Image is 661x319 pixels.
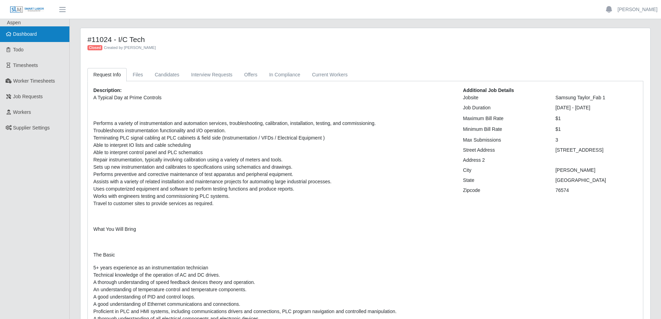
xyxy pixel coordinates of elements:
a: Candidates [149,68,185,82]
b: Additional Job Details [463,87,514,93]
span: Aspen [7,20,21,25]
span: Created by [PERSON_NAME] [104,45,156,50]
img: SLM Logo [10,6,44,14]
div: [DATE] - [DATE] [550,104,643,111]
div: Minimum Bill Rate [458,126,550,133]
li: Travel to customer sites to provide services as required. [93,200,452,207]
li: Performs a variety of instrumentation and automation services, troubleshooting, calibration, inst... [93,120,452,127]
div: $1 [550,126,643,133]
div: Max Submissions [458,136,550,144]
a: Interview Requests [185,68,238,82]
span: Timesheets [13,62,38,68]
div: State [458,177,550,184]
li: Assists with a variety of related installation and maintenance projects for automating large indu... [93,178,452,185]
a: Files [127,68,149,82]
li: Proficient in PLC and HMI systems, including communications drivers and connections, PLC program ... [93,308,452,315]
div: Job Duration [458,104,550,111]
a: Offers [238,68,263,82]
p: A Typical Day at Prime Controls [93,94,452,101]
p: The Basic [93,251,452,259]
li: An understanding of temperature control and temperature components. [93,286,452,293]
li: A good understanding of PID and control loops. [93,293,452,301]
li: Able to interpret IO lists and cable scheduling [93,142,452,149]
li: A good understanding of Ethernet communications and connections. [93,301,452,308]
span: Workers [13,109,31,115]
li: Works with engineers testing and commissioning PLC systems. [93,193,452,200]
p: What You Will Bring [93,226,452,233]
div: Samsung Taylor_Fab 1 [550,94,643,101]
div: [GEOGRAPHIC_DATA] [550,177,643,184]
b: Description: [93,87,122,93]
li: Terminating PLC signal cabling at PLC cabinets & field side (Instrumentation / VFDs / Electrical ... [93,134,452,142]
span: Supplier Settings [13,125,50,131]
div: 76574 [550,187,643,194]
div: Maximum Bill Rate [458,115,550,122]
li: Performs preventive and corrective maintenance of test apparatus and peripheral equipment. [93,171,452,178]
div: Address 2 [458,157,550,164]
li: Troubleshoots instrumentation functionality and I/O operation. [93,127,452,134]
li: Technical knowledge of the operation of AC and DC drives. [93,271,452,279]
a: Request Info [87,68,127,82]
li: Sets up new instrumentation and calibrates to specifications using schematics and drawings. [93,163,452,171]
div: City [458,167,550,174]
li: A thorough understanding of speed feedback devices theory and operation. [93,279,452,286]
a: Current Workers [306,68,353,82]
li: 5+ years experience as an instrumentation technician [93,264,452,271]
a: [PERSON_NAME] [618,6,658,13]
div: $1 [550,115,643,122]
li: Able to interpret control panel and PLC schematics [93,149,452,156]
span: Todo [13,47,24,52]
h4: #11024 - I/C Tech [87,35,502,44]
div: Zipcode [458,187,550,194]
span: Worker Timesheets [13,78,55,84]
span: Dashboard [13,31,37,37]
div: Jobsite [458,94,550,101]
span: Closed [87,45,102,51]
div: [STREET_ADDRESS] [550,146,643,154]
li: Uses computerized equipment and software to perform testing functions and produce reports. [93,185,452,193]
li: Repair instrumentation, typically involving calibration using a variety of meters and tools. [93,156,452,163]
div: Street Address [458,146,550,154]
a: In Compliance [263,68,306,82]
div: 3 [550,136,643,144]
div: [PERSON_NAME] [550,167,643,174]
span: Job Requests [13,94,43,99]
